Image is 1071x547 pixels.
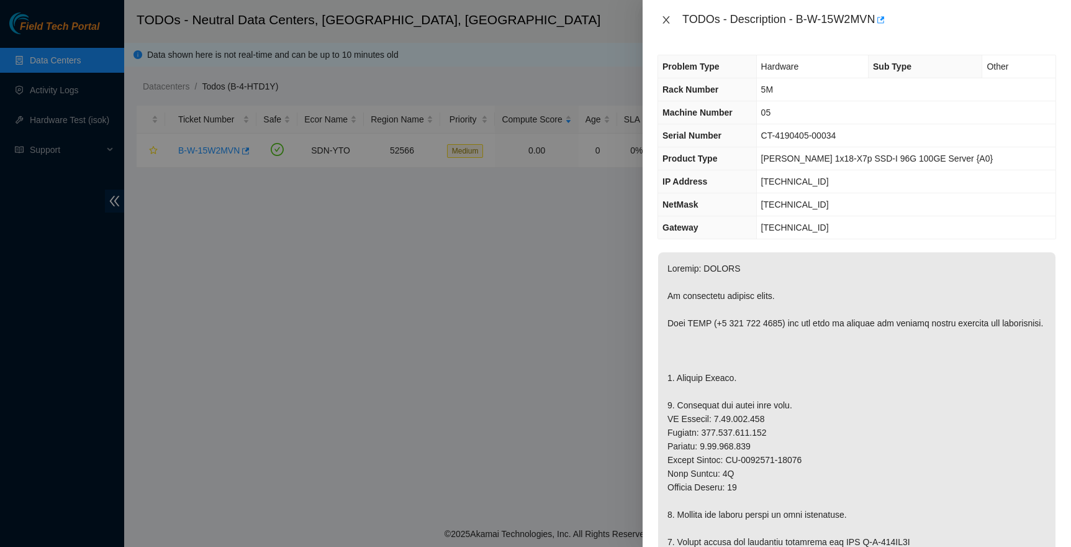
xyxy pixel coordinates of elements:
button: Close [658,14,675,26]
span: [TECHNICAL_ID] [761,223,829,232]
span: Rack Number [662,85,718,94]
span: Product Type [662,154,717,163]
span: CT-4190405-00034 [761,131,836,140]
span: [PERSON_NAME] 1x18-X7p SSD-I 96G 100GE Server {A0} [761,154,993,163]
span: Machine Number [662,108,733,117]
span: [TECHNICAL_ID] [761,177,829,186]
span: NetMask [662,200,698,209]
span: Serial Number [662,131,721,140]
span: [TECHNICAL_ID] [761,200,829,209]
span: 05 [761,108,771,117]
span: Gateway [662,223,698,232]
span: close [661,15,671,25]
span: 5M [761,85,773,94]
span: Hardware [761,62,799,71]
span: IP Address [662,177,707,186]
span: Problem Type [662,62,720,71]
span: Other [987,62,1008,71]
div: TODOs - Description - B-W-15W2MVN [682,10,1056,30]
span: Sub Type [873,62,911,71]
